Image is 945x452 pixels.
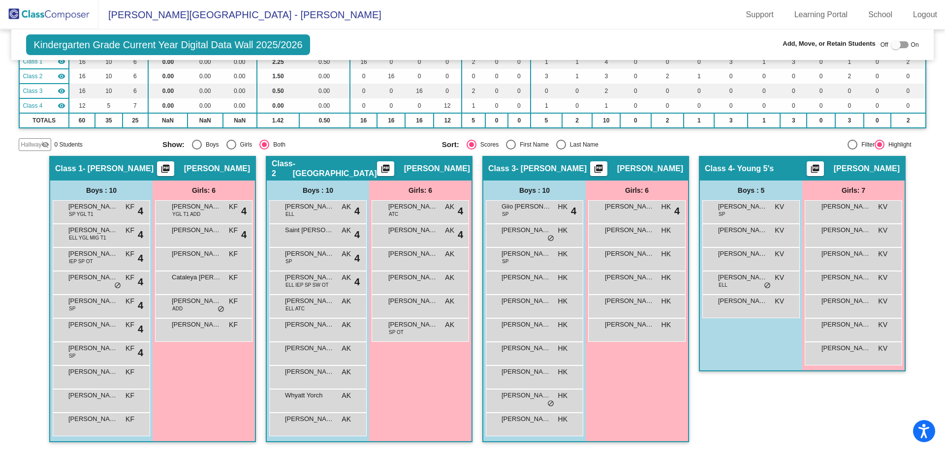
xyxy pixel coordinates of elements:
[188,54,223,69] td: 0.00
[285,202,334,211] span: [PERSON_NAME]
[485,113,508,128] td: 0
[445,249,454,259] span: AK
[379,164,391,178] mat-icon: picture_as_pdf
[508,98,530,113] td: 0
[485,98,508,113] td: 0
[508,84,530,98] td: 0
[148,84,188,98] td: 0.00
[350,69,378,84] td: 0
[54,140,82,149] span: 0 Students
[172,211,200,218] span: YGL T1 ADD
[878,225,887,236] span: KV
[718,225,767,235] span: [PERSON_NAME]
[68,225,118,235] span: [PERSON_NAME]
[342,249,351,259] span: AK
[241,227,247,242] span: 4
[405,54,434,69] td: 0
[159,164,171,178] mat-icon: picture_as_pdf
[377,98,405,113] td: 0
[485,69,508,84] td: 0
[58,87,65,95] mat-icon: visibility
[714,69,748,84] td: 0
[502,202,551,211] span: Giio [PERSON_NAME]
[562,69,592,84] td: 1
[780,69,807,84] td: 0
[684,84,714,98] td: 0
[377,69,405,84] td: 16
[138,274,143,289] span: 4
[442,140,459,149] span: Sort:
[257,98,299,113] td: 0.00
[864,113,891,128] td: 0
[911,40,919,49] span: On
[502,211,508,218] span: SP
[738,7,782,23] a: Support
[748,98,780,113] td: 0
[705,164,732,174] span: Class 4
[562,113,592,128] td: 2
[620,113,651,128] td: 0
[508,54,530,69] td: 0
[405,113,434,128] td: 16
[434,113,462,128] td: 12
[162,140,185,149] span: Show:
[445,272,454,283] span: AK
[69,211,94,218] span: SP YGL T1
[369,181,472,200] div: Girls: 6
[388,225,438,235] span: [PERSON_NAME]
[835,98,864,113] td: 0
[299,69,350,84] td: 0.00
[434,54,462,69] td: 0
[236,140,252,149] div: Girls
[684,113,714,128] td: 1
[748,69,780,84] td: 0
[257,54,299,69] td: 2.25
[864,98,891,113] td: 0
[377,161,394,176] button: Print Students Details
[488,164,516,174] span: Class 3
[802,181,905,200] div: Girls: 7
[377,113,405,128] td: 16
[162,140,435,150] mat-radio-group: Select an option
[661,225,671,236] span: HK
[502,272,551,282] span: [PERSON_NAME]
[123,54,149,69] td: 6
[342,272,351,283] span: AK
[821,225,871,235] span: [PERSON_NAME]
[775,225,784,236] span: KV
[223,113,257,128] td: NaN
[41,141,49,149] mat-icon: visibility_off
[354,274,360,289] span: 4
[835,54,864,69] td: 1
[153,181,255,200] div: Girls: 6
[620,54,651,69] td: 0
[558,225,567,236] span: HK
[620,98,651,113] td: 0
[83,164,154,174] span: - [PERSON_NAME]
[123,69,149,84] td: 6
[462,84,485,98] td: 2
[445,225,454,236] span: AK
[807,161,824,176] button: Print Students Details
[881,40,888,49] span: Off
[95,84,122,98] td: 10
[69,234,106,241] span: ELL YGL MIG T1
[285,211,294,218] span: ELL
[483,181,586,200] div: Boys : 10
[905,7,945,23] a: Logout
[148,113,188,128] td: NaN
[285,225,334,235] span: Saint [PERSON_NAME]
[807,113,835,128] td: 0
[860,7,900,23] a: School
[566,140,598,149] div: Last Name
[508,69,530,84] td: 0
[547,235,554,242] span: do_not_disturb_alt
[821,272,871,282] span: [PERSON_NAME]
[531,69,562,84] td: 3
[58,58,65,65] mat-icon: visibility
[531,98,562,113] td: 1
[434,84,462,98] td: 0
[285,281,329,289] span: ELL IEP SP SW OT
[558,202,567,212] span: HK
[592,84,620,98] td: 2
